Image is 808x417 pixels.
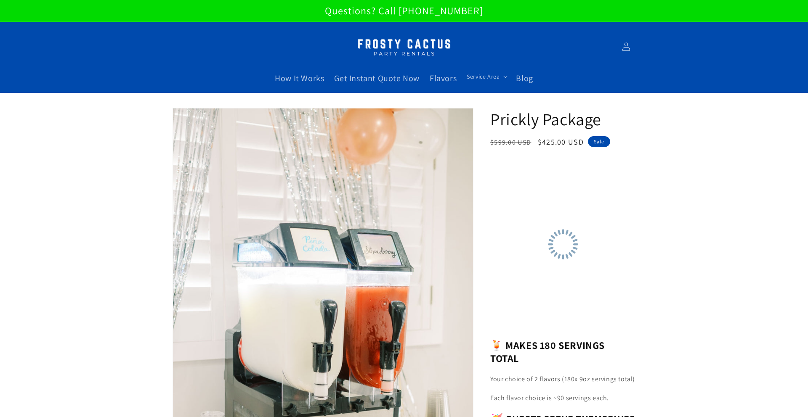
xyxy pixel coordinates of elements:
[490,393,609,402] span: Each flavor choice is ~90 servings each.
[425,68,462,89] a: Flavors
[538,137,584,147] span: $425.00 USD
[430,73,457,84] span: Flavors
[270,68,329,89] a: How It Works
[490,338,605,365] b: 🍹 MAKES 180 SERVINGS TOTAL
[462,68,511,85] summary: Service Area
[334,73,420,84] span: Get Instant Quote Now
[275,73,324,84] span: How It Works
[467,73,500,80] span: Service Area
[511,68,538,89] a: Blog
[490,108,635,130] h1: Prickly Package
[351,34,457,60] img: Margarita Machine Rental in Scottsdale, Phoenix, Tempe, Chandler, Gilbert, Mesa and Maricopa
[490,375,635,383] span: Your choice of 2 flavors (180x 9oz servings total)
[490,138,531,147] s: $599.00 USD
[329,68,425,89] a: Get Instant Quote Now
[516,73,533,84] span: Blog
[588,136,610,147] span: Sale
